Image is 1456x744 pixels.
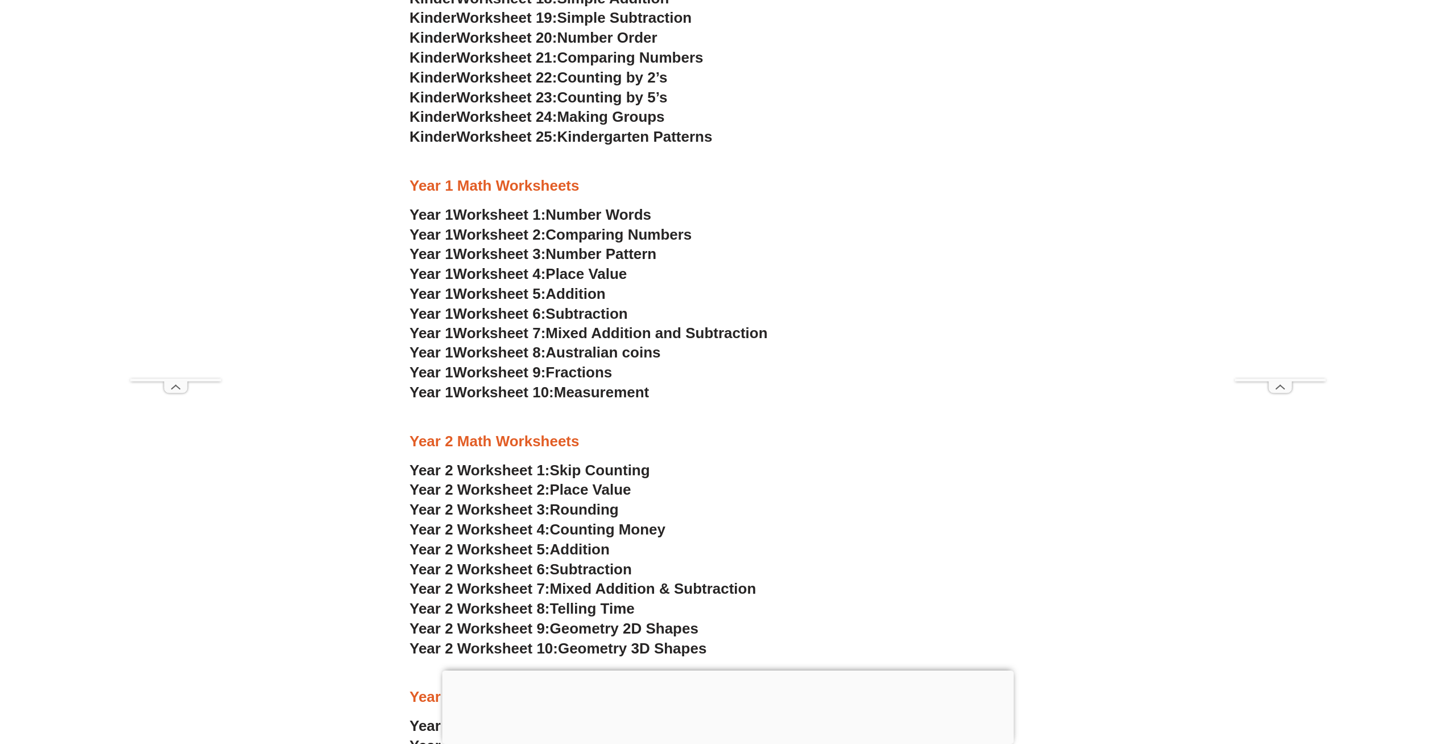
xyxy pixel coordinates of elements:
span: Fractions [545,364,612,381]
span: Worksheet 4: [453,265,546,282]
span: Counting by 2’s [557,69,667,86]
span: Comparing Numbers [545,226,692,243]
span: Worksheet 9: [453,364,546,381]
span: Kindergarten Patterns [557,128,712,145]
span: Year 2 Worksheet 8: [409,600,550,617]
span: Worksheet 10: [453,384,554,401]
span: Worksheet 24: [456,108,557,125]
a: Year 1Worksheet 7:Mixed Addition and Subtraction [409,324,768,342]
span: Worksheet 5: [453,285,546,302]
span: Number Order [557,29,657,46]
span: Year 2 Worksheet 3: [409,501,550,518]
span: Year 2 Worksheet 7: [409,580,550,597]
span: Kinder [409,9,456,26]
span: Worksheet 20: [456,29,557,46]
a: Year 2 Worksheet 8:Telling Time [409,600,635,617]
span: Kinder [409,128,456,145]
a: Year 2 Worksheet 2:Place Value [409,481,631,498]
span: Worksheet 2: [453,226,546,243]
span: Number Pattern [545,245,656,262]
span: Kinder [409,108,456,125]
span: Counting Money [550,521,666,538]
span: Worksheet 6: [453,305,546,322]
a: Year 2 Worksheet 4:Counting Money [409,521,665,538]
a: Year 2 Worksheet 7:Mixed Addition & Subtraction [409,580,756,597]
span: Place Value [545,265,627,282]
a: Year 1Worksheet 2:Comparing Numbers [409,226,692,243]
span: Year 2 Worksheet 9: [409,620,550,637]
a: Year 2 Worksheet 3:Rounding [409,501,619,518]
span: Geometry 2D Shapes [550,620,698,637]
span: Place Value [550,481,631,498]
span: Worksheet 21: [456,49,557,66]
a: Year 2 Worksheet 6:Subtraction [409,561,632,578]
a: Year 2 Worksheet 9:Geometry 2D Shapes [409,620,698,637]
a: Year 1Worksheet 6:Subtraction [409,305,628,322]
a: Year 1Worksheet 4:Place Value [409,265,627,282]
span: Worksheet 25: [456,128,557,145]
a: Year 1Worksheet 9:Fractions [409,364,612,381]
a: Year 1Worksheet 10:Measurement [409,384,649,401]
a: Year 3 Worksheet 1: Addition Algorithm [409,717,686,734]
span: Worksheet 7: [453,324,546,342]
span: Worksheet 23: [456,89,557,106]
span: Worksheet 19: [456,9,557,26]
span: Mixed Addition & Subtraction [550,580,756,597]
span: Kinder [409,49,456,66]
h3: Year 1 Math Worksheets [409,176,1046,196]
span: Australian coins [545,344,660,361]
span: Rounding [550,501,619,518]
span: Year 2 Worksheet 10: [409,640,558,657]
a: Year 1Worksheet 3:Number Pattern [409,245,656,262]
span: Year 2 Worksheet 4: [409,521,550,538]
span: Worksheet 3: [453,245,546,262]
span: Making Groups [557,108,664,125]
a: Year 1Worksheet 5:Addition [409,285,606,302]
span: Geometry 3D Shapes [558,640,706,657]
span: Simple Subtraction [557,9,692,26]
span: Mixed Addition and Subtraction [545,324,767,342]
span: Year 2 Worksheet 5: [409,541,550,558]
span: Worksheet 8: [453,344,546,361]
iframe: Advertisement [442,671,1014,741]
a: Year 2 Worksheet 5:Addition [409,541,610,558]
span: Addition [550,541,610,558]
iframe: Advertisement [1235,37,1326,379]
span: Kinder [409,89,456,106]
a: Year 2 Worksheet 1:Skip Counting [409,462,650,479]
span: Year 2 Worksheet 1: [409,462,550,479]
span: Kinder [409,69,456,86]
span: Subtraction [545,305,627,322]
iframe: Chat Widget [1267,615,1456,744]
a: Year 1Worksheet 8:Australian coins [409,344,660,361]
a: Year 1Worksheet 1:Number Words [409,206,651,223]
span: Number Words [545,206,651,223]
span: Measurement [554,384,650,401]
span: Comparing Numbers [557,49,703,66]
iframe: Advertisement [130,37,221,379]
span: Counting by 5’s [557,89,667,106]
span: Telling Time [550,600,635,617]
h3: Year 3 Math Worksheets [409,688,1046,707]
span: Worksheet 1: [453,206,546,223]
span: Year 2 Worksheet 6: [409,561,550,578]
span: Year 2 Worksheet 2: [409,481,550,498]
span: Subtraction [550,561,632,578]
h3: Year 2 Math Worksheets [409,432,1046,451]
span: Worksheet 22: [456,69,557,86]
a: Year 2 Worksheet 10:Geometry 3D Shapes [409,640,706,657]
span: Skip Counting [550,462,650,479]
span: Addition [545,285,605,302]
span: Kinder [409,29,456,46]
